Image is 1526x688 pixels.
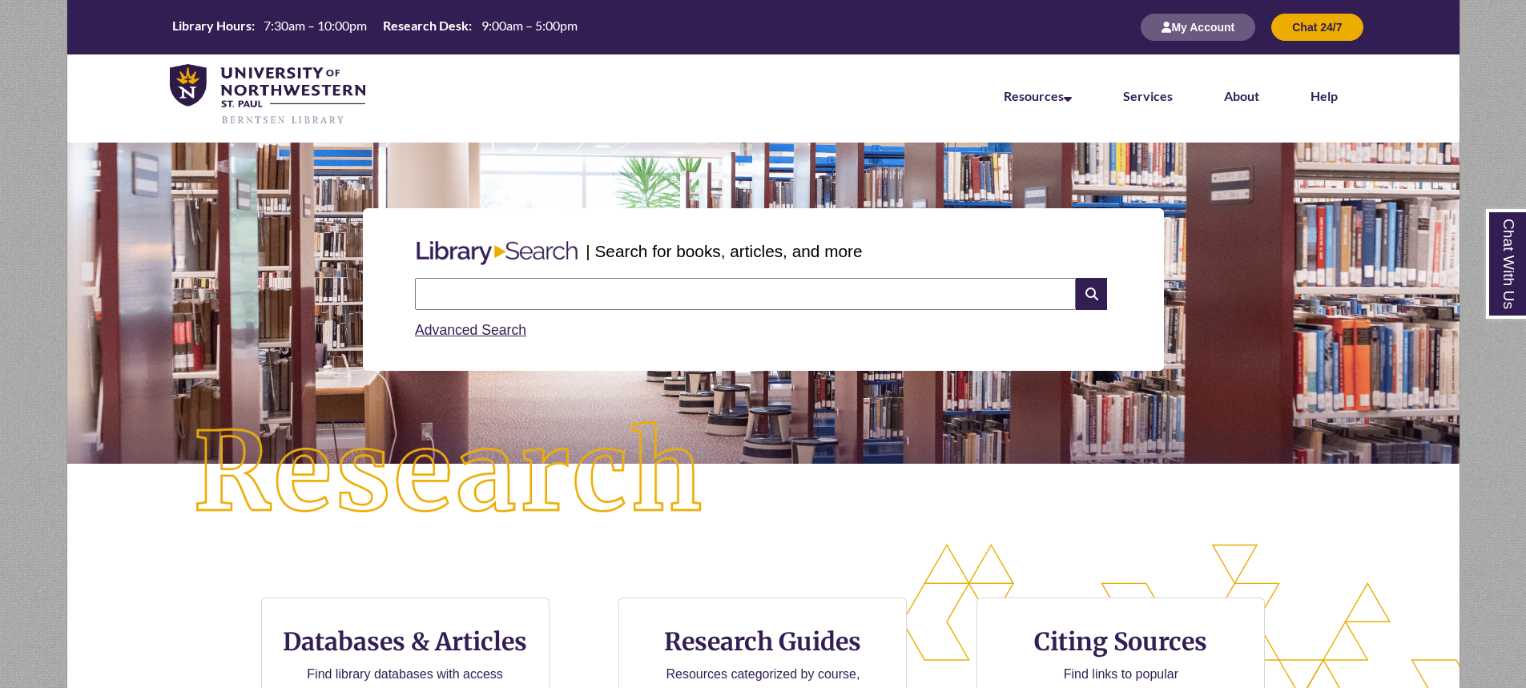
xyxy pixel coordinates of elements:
[166,17,584,38] a: Hours Today
[586,239,862,264] p: | Search for books, articles, and more
[632,626,893,657] h3: Research Guides
[1141,20,1255,34] a: My Account
[1271,14,1363,41] button: Chat 24/7
[409,235,586,272] img: Libary Search
[1024,626,1219,657] h3: Citing Sources
[1123,88,1173,103] a: Services
[1224,88,1259,103] a: About
[481,18,578,33] span: 9:00am – 5:00pm
[170,64,366,127] img: UNWSP Library Logo
[1141,14,1255,41] button: My Account
[1311,88,1338,103] a: Help
[415,322,526,338] a: Advanced Search
[275,626,536,657] h3: Databases & Articles
[1076,278,1106,310] i: Search
[1004,88,1072,103] a: Resources
[1271,20,1363,34] a: Chat 24/7
[166,17,257,34] th: Library Hours:
[376,17,474,34] th: Research Desk:
[136,364,763,582] img: Research
[264,18,367,33] span: 7:30am – 10:00pm
[166,17,584,37] table: Hours Today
